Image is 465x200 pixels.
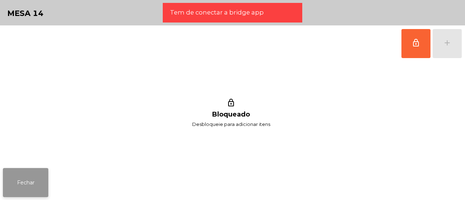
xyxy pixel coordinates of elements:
span: lock_outline [412,38,420,47]
i: lock_outline [226,98,236,109]
span: Desbloqueie para adicionar itens [192,120,270,129]
h4: Mesa 14 [7,8,44,19]
button: Fechar [3,168,48,197]
h1: Bloqueado [212,111,250,118]
span: Tem de conectar a bridge app [170,8,264,17]
button: lock_outline [401,29,430,58]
